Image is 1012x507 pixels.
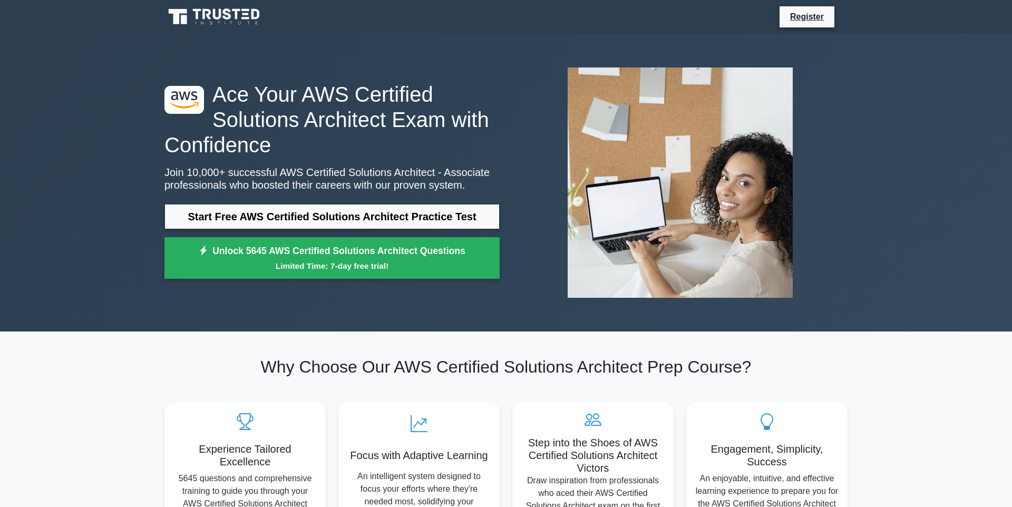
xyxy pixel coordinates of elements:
[173,443,317,468] h5: Experience Tailored Excellence
[521,436,665,474] h5: Step into the Shoes of AWS Certified Solutions Architect Victors
[164,204,500,229] a: Start Free AWS Certified Solutions Architect Practice Test
[164,82,500,158] h1: Ace Your AWS Certified Solutions Architect Exam with Confidence
[784,10,830,23] a: Register
[164,166,500,191] p: Join 10,000+ successful AWS Certified Solutions Architect - Associate professionals who boosted t...
[178,260,486,272] small: Limited Time: 7-day free trial!
[164,357,848,377] h2: Why Choose Our AWS Certified Solutions Architect Prep Course?
[347,449,491,462] h5: Focus with Adaptive Learning
[164,237,500,279] a: Unlock 5645 AWS Certified Solutions Architect QuestionsLimited Time: 7-day free trial!
[695,443,839,468] h5: Engagement, Simplicity, Success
